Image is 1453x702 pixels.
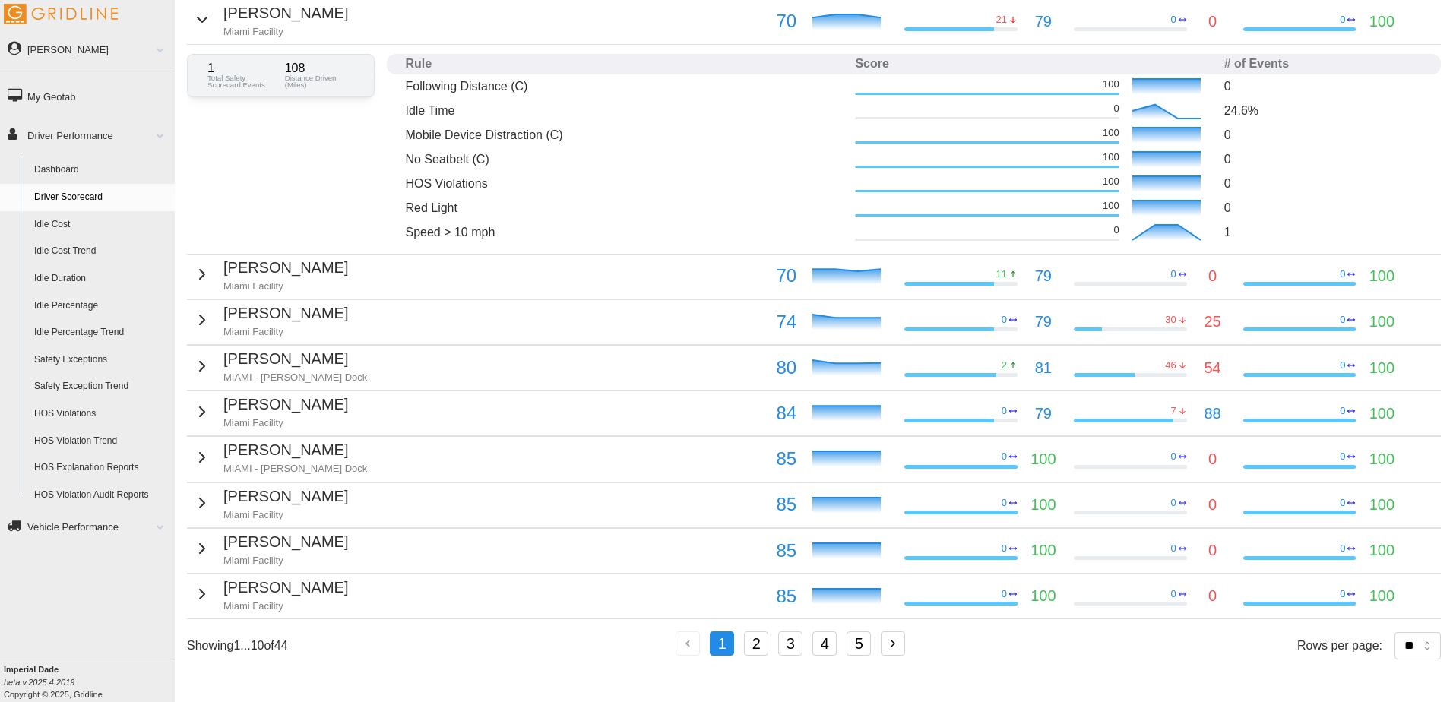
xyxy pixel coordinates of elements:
button: [PERSON_NAME]Miami Facility [193,256,348,293]
a: Idle Cost [27,211,175,239]
p: 0 [1170,496,1176,510]
p: 100 [1369,310,1394,334]
button: [PERSON_NAME]Miami Facility [193,393,348,430]
p: 0 [1002,496,1007,510]
a: HOS Violation Audit Reports [27,482,175,509]
p: 88 [1205,402,1221,425]
p: 79 [1035,402,1052,425]
p: [PERSON_NAME] [223,485,348,508]
p: 100 [1369,493,1394,517]
p: 0 [1224,150,1423,168]
p: 108 [285,62,355,74]
p: 0 [1170,587,1176,601]
p: 0 [1113,223,1119,237]
p: 100 [1103,199,1119,213]
p: 0 [1340,542,1345,555]
button: 5 [847,631,871,656]
p: [PERSON_NAME] [223,530,348,554]
p: 100 [1103,126,1119,140]
p: 70 [735,261,796,290]
a: HOS Violation Trend [27,428,175,455]
p: 0 [1170,450,1176,463]
img: Gridline [4,4,118,24]
p: [PERSON_NAME] [223,393,348,416]
p: Miami Facility [223,599,348,613]
a: Safety Exception Trend [27,373,175,400]
p: MIAMI - [PERSON_NAME] Dock [223,462,367,476]
button: [PERSON_NAME]Miami Facility [193,530,348,568]
p: Following Distance (C) [405,77,843,95]
p: 70 [735,7,796,36]
p: Miami Facility [223,508,348,522]
a: Safety Exceptions [27,346,175,374]
button: [PERSON_NAME]MIAMI - [PERSON_NAME] Dock [193,347,367,384]
p: 100 [1369,264,1394,288]
button: [PERSON_NAME]MIAMI - [PERSON_NAME] Dock [193,438,367,476]
th: Rule [399,54,849,74]
button: 4 [812,631,837,656]
p: 85 [735,536,796,565]
p: 0 [1208,493,1217,517]
p: [PERSON_NAME] [223,347,367,371]
p: [PERSON_NAME] [223,2,348,25]
i: beta v.2025.4.2019 [4,678,74,687]
span: 24.6 % [1224,104,1258,117]
p: 0 [1224,199,1423,217]
p: Miami Facility [223,554,348,568]
button: 1 [710,631,734,656]
p: 79 [1035,10,1052,33]
p: 100 [1103,150,1119,164]
p: 100 [1369,584,1394,608]
p: 0 [1170,267,1176,281]
p: 2 [1002,359,1007,372]
p: Red Light [405,199,843,217]
p: 0 [1002,404,1007,418]
p: 1 [207,62,277,74]
b: Imperial Dade [4,665,59,674]
p: 100 [1103,175,1119,188]
p: 100 [1030,447,1056,471]
p: 100 [1030,539,1056,562]
p: 0 [1340,404,1345,418]
p: 0 [1002,587,1007,601]
a: HOS Violations [27,400,175,428]
p: 85 [735,490,796,519]
p: 84 [735,399,796,428]
th: # of Events [1218,54,1429,74]
p: 85 [735,444,796,473]
p: 0 [1340,587,1345,601]
p: Distance Driven (Miles) [285,74,355,89]
p: 80 [735,353,796,382]
p: 100 [1030,584,1056,608]
p: Showing 1 ... 10 of 44 [187,637,288,654]
p: 79 [1035,310,1052,334]
p: 100 [1369,356,1394,380]
p: 100 [1369,447,1394,471]
p: 0 [1340,450,1345,463]
button: 3 [778,631,802,656]
p: 0 [1208,264,1217,288]
p: 0 [1224,77,1423,95]
button: [PERSON_NAME]Miami Facility [193,302,348,339]
p: 7 [1170,404,1176,418]
p: MIAMI - [PERSON_NAME] Dock [223,371,367,384]
p: No Seatbelt (C) [405,150,843,168]
a: Idle Cost Trend [27,238,175,265]
p: 0 [1340,496,1345,510]
p: Miami Facility [223,280,348,293]
p: [PERSON_NAME] [223,256,348,280]
p: 0 [1208,447,1217,471]
p: Miami Facility [223,416,348,430]
p: 0 [1340,313,1345,327]
p: 100 [1103,77,1119,91]
p: Idle Time [405,102,843,119]
button: [PERSON_NAME]Miami Facility [193,2,348,39]
p: 0 [1208,584,1217,608]
p: 79 [1035,264,1052,288]
p: 100 [1030,493,1056,517]
p: 100 [1369,10,1394,33]
p: Miami Facility [223,325,348,339]
a: Idle Percentage Trend [27,319,175,346]
a: Dashboard [27,157,175,184]
p: 0 [1224,175,1423,192]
